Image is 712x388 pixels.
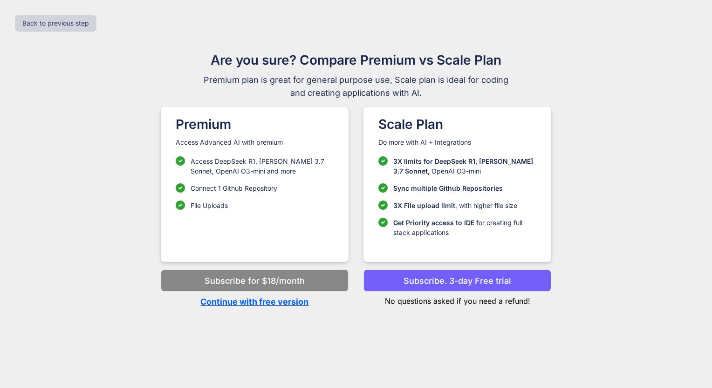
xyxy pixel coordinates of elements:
[15,15,96,32] button: Back to previous step
[176,138,334,147] p: Access Advanced AI with premium
[393,183,503,193] p: Sync multiple Github Repositories
[363,292,551,307] p: No questions asked if you need a refund!
[161,295,349,308] p: Continue with free version
[378,201,388,210] img: checklist
[176,183,185,193] img: checklist
[205,274,305,287] p: Subscribe for $18/month
[199,74,513,100] span: Premium plan is great for general purpose use, Scale plan is ideal for coding and creating applic...
[393,201,455,209] span: 3X File upload limit
[378,138,536,147] p: Do more with AI + Integrations
[176,156,185,166] img: checklist
[378,156,388,166] img: checklist
[378,114,536,134] h1: Scale Plan
[161,269,349,292] button: Subscribe for $18/month
[393,156,536,176] p: OpenAI O3-mini
[176,114,334,134] h1: Premium
[393,201,517,210] p: , with higher file size
[404,274,511,287] p: Subscribe. 3-day Free trial
[393,218,536,237] p: for creating full stack applications
[378,183,388,193] img: checklist
[199,50,513,70] h1: Are you sure? Compare Premium vs Scale Plan
[191,183,277,193] p: Connect 1 Github Repository
[176,201,185,210] img: checklist
[378,218,388,227] img: checklist
[393,219,474,227] span: Get Priority access to IDE
[393,157,533,175] span: 3X limits for DeepSeek R1, [PERSON_NAME] 3.7 Sonnet,
[363,269,551,292] button: Subscribe. 3-day Free trial
[191,156,334,176] p: Access DeepSeek R1, [PERSON_NAME] 3.7 Sonnet, OpenAI O3-mini and more
[191,201,228,210] p: File Uploads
